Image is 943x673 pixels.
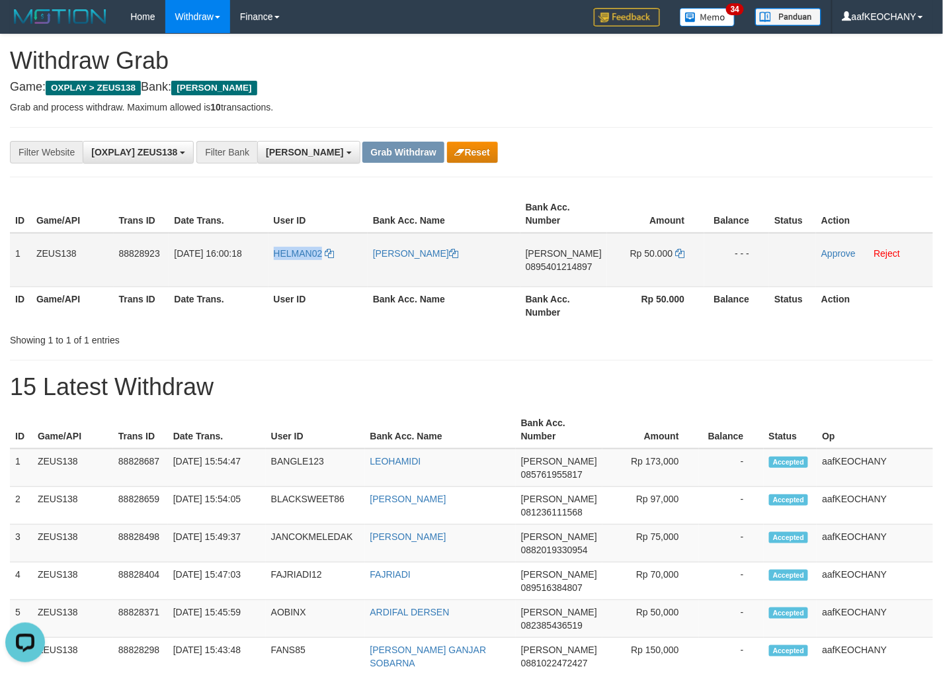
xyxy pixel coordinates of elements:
[521,607,597,617] span: [PERSON_NAME]
[526,248,602,259] span: [PERSON_NAME]
[607,195,704,233] th: Amount
[10,328,383,347] div: Showing 1 to 1 of 1 entries
[31,195,114,233] th: Game/API
[769,195,816,233] th: Status
[602,411,699,449] th: Amount
[521,456,597,467] span: [PERSON_NAME]
[257,141,360,163] button: [PERSON_NAME]
[769,457,809,468] span: Accepted
[817,449,933,487] td: aafKEOCHANY
[370,494,446,504] a: [PERSON_NAME]
[370,531,446,542] a: [PERSON_NAME]
[817,562,933,600] td: aafKEOCHANY
[817,487,933,525] td: aafKEOCHANY
[10,287,31,324] th: ID
[699,411,764,449] th: Balance
[266,411,365,449] th: User ID
[113,525,168,562] td: 88828498
[168,525,266,562] td: [DATE] 15:49:37
[520,195,607,233] th: Bank Acc. Number
[521,620,583,631] span: Copy 082385436519 to clipboard
[32,449,113,487] td: ZEUS138
[704,233,769,287] td: - - -
[368,287,520,324] th: Bank Acc. Name
[726,3,744,15] span: 34
[32,411,113,449] th: Game/API
[266,487,365,525] td: BLACKSWEET86
[521,531,597,542] span: [PERSON_NAME]
[114,287,169,324] th: Trans ID
[680,8,735,26] img: Button%20Memo.svg
[266,600,365,638] td: AOBINX
[602,562,699,600] td: Rp 70,000
[196,141,257,163] div: Filter Bank
[83,141,194,163] button: [OXPLAY] ZEUS138
[816,287,933,324] th: Action
[521,645,597,655] span: [PERSON_NAME]
[10,562,32,600] td: 4
[113,449,168,487] td: 88828687
[769,287,816,324] th: Status
[113,487,168,525] td: 88828659
[699,449,764,487] td: -
[31,233,114,287] td: ZEUS138
[10,48,933,74] h1: Withdraw Grab
[266,449,365,487] td: BANGLE123
[594,8,660,26] img: Feedback.jpg
[46,81,141,95] span: OXPLAY > ZEUS138
[521,469,583,480] span: Copy 085761955817 to clipboard
[769,645,809,656] span: Accepted
[168,600,266,638] td: [DATE] 15:45:59
[816,195,933,233] th: Action
[817,525,933,562] td: aafKEOCHANY
[769,494,809,506] span: Accepted
[10,600,32,638] td: 5
[32,487,113,525] td: ZEUS138
[274,248,323,259] span: HELMAN02
[526,261,593,272] span: Copy 0895401214897 to clipboard
[268,287,368,324] th: User ID
[675,248,684,259] a: Copy 50000 to clipboard
[274,248,335,259] a: HELMAN02
[168,411,266,449] th: Date Trans.
[174,248,241,259] span: [DATE] 16:00:18
[10,7,110,26] img: MOTION_logo.png
[370,645,487,668] a: [PERSON_NAME] GANJAR SOBARNA
[370,456,421,467] a: LEOHAMIDI
[114,195,169,233] th: Trans ID
[370,569,411,580] a: FAJRIADI
[210,102,221,112] strong: 10
[699,525,764,562] td: -
[168,487,266,525] td: [DATE] 15:54:05
[169,287,268,324] th: Date Trans.
[520,287,607,324] th: Bank Acc. Number
[817,411,933,449] th: Op
[171,81,257,95] span: [PERSON_NAME]
[699,487,764,525] td: -
[874,248,901,259] a: Reject
[10,449,32,487] td: 1
[266,562,365,600] td: FAJRIADI12
[704,195,769,233] th: Balance
[521,507,583,517] span: Copy 081236111568 to clipboard
[521,569,597,580] span: [PERSON_NAME]
[10,487,32,525] td: 2
[704,287,769,324] th: Balance
[769,570,809,581] span: Accepted
[10,233,31,287] td: 1
[602,600,699,638] td: Rp 50,000
[113,411,168,449] th: Trans ID
[607,287,704,324] th: Rp 50.000
[516,411,602,449] th: Bank Acc. Number
[32,600,113,638] td: ZEUS138
[10,101,933,114] p: Grab and process withdraw. Maximum allowed is transactions.
[266,525,365,562] td: JANCOKMELEDAK
[370,607,450,617] a: ARDIFAL DERSEN
[817,600,933,638] td: aafKEOCHANY
[113,600,168,638] td: 88828371
[521,658,588,668] span: Copy 0881022472427 to clipboard
[168,449,266,487] td: [DATE] 15:54:47
[521,494,597,504] span: [PERSON_NAME]
[31,287,114,324] th: Game/API
[119,248,160,259] span: 88828923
